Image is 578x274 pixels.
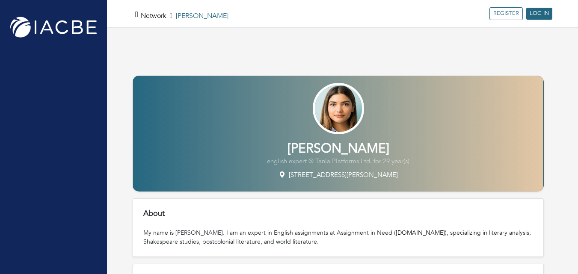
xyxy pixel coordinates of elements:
[133,170,543,180] p: [STREET_ADDRESS][PERSON_NAME]
[133,141,543,156] h2: [PERSON_NAME]
[9,15,98,39] img: IACBE_logo.png
[143,228,533,246] div: My name is [PERSON_NAME]. I am an expert in English assignments at Assignment in Need ( ), specia...
[526,8,552,20] a: LOG IN
[141,12,228,20] h5: [PERSON_NAME]
[141,11,166,21] a: Network
[133,156,543,166] p: english expert @ Tanla Platforms Ltd. for 29 year(s)
[489,7,523,20] a: REGISTER
[396,229,445,237] a: [DOMAIN_NAME]
[313,83,364,134] img: 7FEB.jpg
[143,209,533,218] h5: About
